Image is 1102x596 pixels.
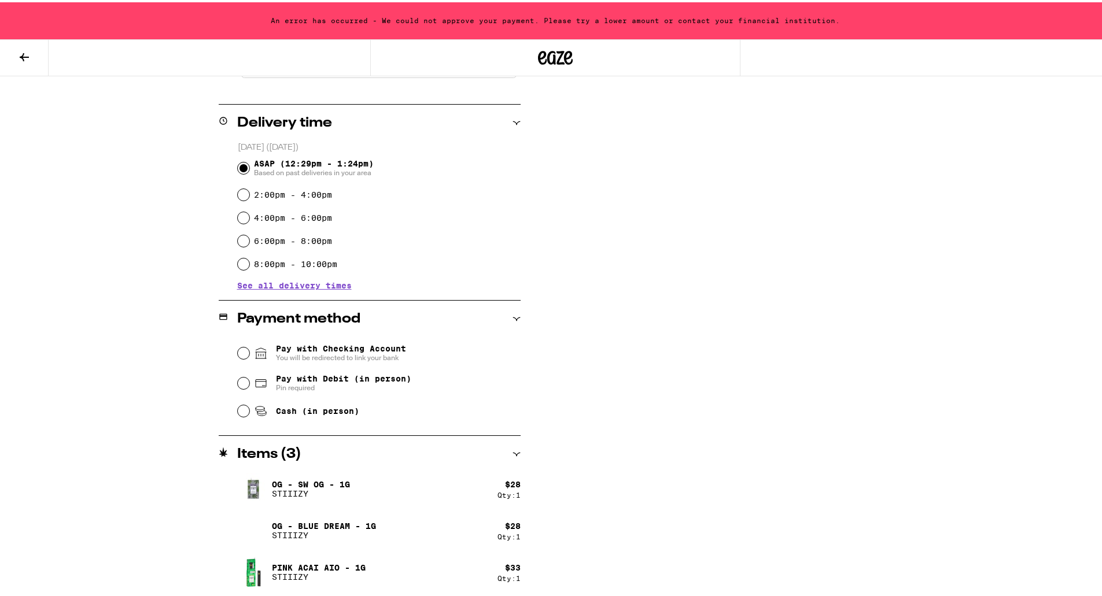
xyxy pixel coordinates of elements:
[505,561,521,570] div: $ 33
[238,140,521,151] p: [DATE] ([DATE])
[237,512,270,545] img: OG - Blue Dream - 1g
[505,477,521,487] div: $ 28
[237,445,301,459] h2: Items ( 3 )
[276,372,411,381] span: Pay with Debit (in person)
[272,561,366,570] p: Pink Acai AIO - 1g
[497,572,521,580] div: Qty: 1
[254,157,374,175] span: ASAP (12:29pm - 1:24pm)
[497,531,521,538] div: Qty: 1
[254,234,332,243] label: 6:00pm - 8:00pm
[254,188,332,197] label: 2:00pm - 4:00pm
[276,342,406,360] span: Pay with Checking Account
[505,519,521,528] div: $ 28
[276,381,411,390] span: Pin required
[237,114,332,128] h2: Delivery time
[254,166,374,175] span: Based on past deliveries in your area
[272,477,350,487] p: OG - SW OG - 1g
[276,351,406,360] span: You will be redirected to link your bank
[254,257,337,266] label: 8:00pm - 10:00pm
[497,489,521,497] div: Qty: 1
[276,404,359,413] span: Cash (in person)
[272,528,376,538] p: STIIIZY
[237,279,352,287] button: See all delivery times
[7,8,83,17] span: Hi. Need any help?
[272,570,366,579] p: STIIIZY
[237,310,360,324] h2: Payment method
[272,487,350,496] p: STIIIZY
[237,471,270,503] img: OG - SW OG - 1g
[254,211,332,220] label: 4:00pm - 6:00pm
[272,519,376,528] p: OG - Blue Dream - 1g
[237,554,270,586] img: Pink Acai AIO - 1g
